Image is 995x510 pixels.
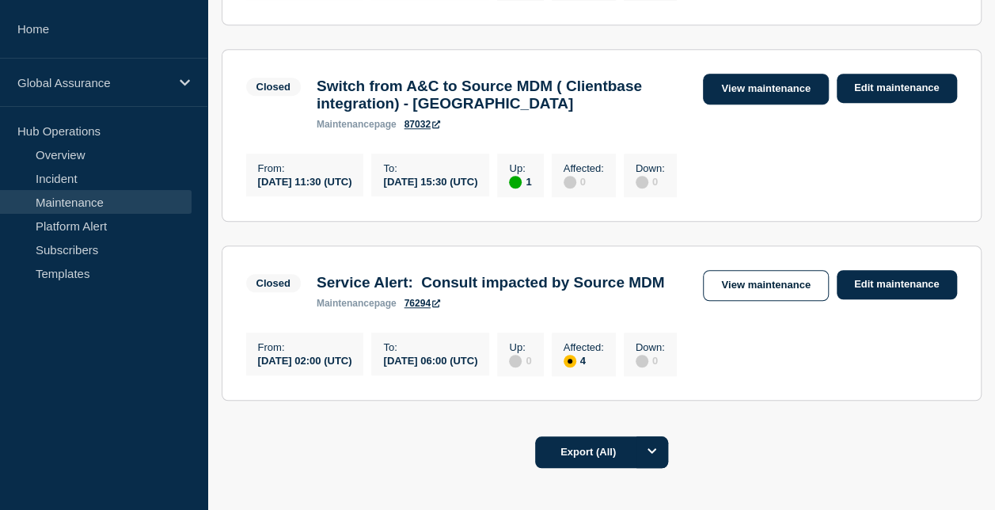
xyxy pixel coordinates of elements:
div: affected [564,355,576,367]
div: 0 [636,174,665,188]
div: disabled [509,355,522,367]
a: View maintenance [703,74,828,105]
p: Global Assurance [17,76,169,89]
span: maintenance [317,298,374,309]
p: To : [383,341,477,353]
p: To : [383,162,477,174]
p: Affected : [564,341,604,353]
div: Closed [256,277,291,289]
a: 76294 [404,298,440,309]
div: [DATE] 11:30 (UTC) [258,174,352,188]
div: 1 [509,174,531,188]
p: Up : [509,162,531,174]
p: From : [258,341,352,353]
h3: Service Alert: Consult impacted by Source MDM [317,274,665,291]
p: page [317,119,397,130]
a: Edit maintenance [837,74,957,103]
div: up [509,176,522,188]
p: Up : [509,341,531,353]
div: [DATE] 15:30 (UTC) [383,174,477,188]
div: disabled [636,176,648,188]
div: [DATE] 06:00 (UTC) [383,353,477,367]
div: Closed [256,81,291,93]
span: maintenance [317,119,374,130]
p: Down : [636,162,665,174]
div: 0 [564,174,604,188]
button: Options [636,436,668,468]
p: From : [258,162,352,174]
a: 87032 [404,119,440,130]
div: disabled [636,355,648,367]
div: disabled [564,176,576,188]
a: Edit maintenance [837,270,957,299]
div: 0 [509,353,531,367]
button: Export (All) [535,436,668,468]
div: 0 [636,353,665,367]
a: View maintenance [703,270,828,301]
p: page [317,298,397,309]
div: [DATE] 02:00 (UTC) [258,353,352,367]
p: Down : [636,341,665,353]
div: 4 [564,353,604,367]
p: Affected : [564,162,604,174]
h3: Switch from A&C to Source MDM ( Clientbase integration) - [GEOGRAPHIC_DATA] [317,78,688,112]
